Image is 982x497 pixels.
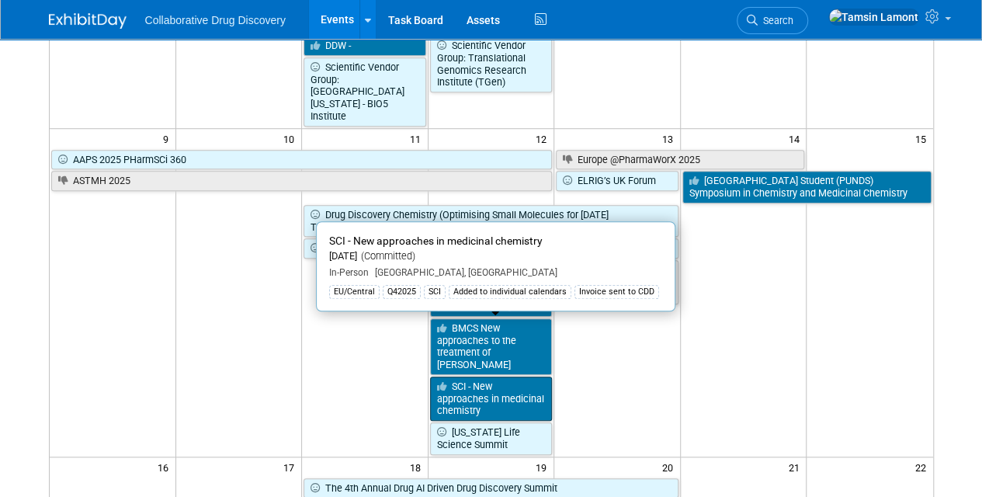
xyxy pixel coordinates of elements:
[430,377,553,421] a: SCI - New approaches in medicinal chemistry
[828,9,919,26] img: Tamsin Lamont
[737,7,808,34] a: Search
[424,285,446,299] div: SCI
[304,57,426,127] a: Scientific Vendor Group: [GEOGRAPHIC_DATA][US_STATE] - BIO5 Institute
[304,238,678,259] a: Oligonucleotide & Peptide Therapeutics (Tides Europe)
[661,129,680,148] span: 13
[914,457,933,477] span: 22
[556,150,804,170] a: Europe @PharmaWorX 2025
[383,285,421,299] div: Q42025
[556,171,678,191] a: ELRIG’s UK Forum
[758,15,793,26] span: Search
[329,235,543,247] span: SCI - New approaches in medicinal chemistry
[430,36,553,92] a: Scientific Vendor Group: Translational Genomics Research Institute (TGen)
[161,129,175,148] span: 9
[282,457,301,477] span: 17
[282,129,301,148] span: 10
[49,13,127,29] img: ExhibitDay
[682,171,932,203] a: [GEOGRAPHIC_DATA] Student (PUNDS) Symposium in Chemistry and Medicinal Chemistry
[51,171,553,191] a: ASTMH 2025
[430,422,553,454] a: [US_STATE] Life Science Summit
[574,285,659,299] div: Invoice sent to CDD
[304,36,426,56] a: DDW -
[329,267,369,278] span: In-Person
[786,129,806,148] span: 14
[156,457,175,477] span: 16
[145,14,286,26] span: Collaborative Drug Discovery
[914,129,933,148] span: 15
[51,150,553,170] a: AAPS 2025 PHarmSCi 360
[329,285,380,299] div: EU/Central
[534,129,553,148] span: 12
[786,457,806,477] span: 21
[408,457,428,477] span: 18
[534,457,553,477] span: 19
[329,250,662,263] div: [DATE]
[449,285,571,299] div: Added to individual calendars
[357,250,415,262] span: (Committed)
[430,318,553,375] a: BMCS New approaches to the treatment of [PERSON_NAME]
[408,129,428,148] span: 11
[369,267,557,278] span: [GEOGRAPHIC_DATA], [GEOGRAPHIC_DATA]
[661,457,680,477] span: 20
[304,205,678,237] a: Drug Discovery Chemistry (Optimising Small Molecules for [DATE] Therapeutics)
